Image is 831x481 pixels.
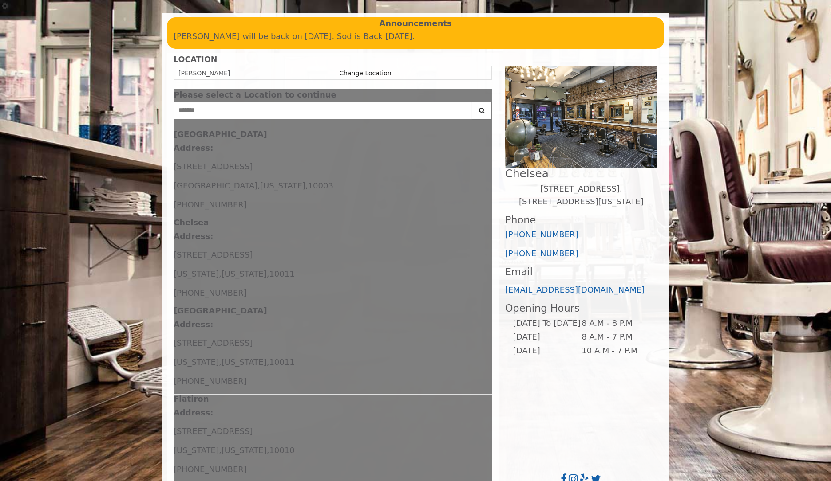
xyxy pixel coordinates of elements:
[174,376,247,386] span: [PHONE_NUMBER]
[222,269,267,278] span: [US_STATE]
[505,285,645,294] a: [EMAIL_ADDRESS][DOMAIN_NAME]
[505,266,657,278] h3: Email
[269,269,294,278] span: 10011
[219,446,222,455] span: ,
[174,408,213,417] b: Address:
[174,181,257,190] span: [GEOGRAPHIC_DATA]
[222,357,267,367] span: [US_STATE]
[269,446,294,455] span: 10010
[174,320,213,329] b: Address:
[174,102,492,124] div: Center Select
[339,70,391,77] a: Change Location
[174,129,267,139] b: [GEOGRAPHIC_DATA]
[174,394,209,403] b: Flatiron
[581,344,650,358] td: 10 A.M - 7 P.M
[477,107,487,113] i: Search button
[267,446,269,455] span: ,
[174,102,472,119] input: Search Center
[305,181,308,190] span: ,
[257,181,260,190] span: ,
[174,90,336,99] span: Please select a Location to continue
[581,330,650,344] td: 8 A.M - 7 P.M
[219,269,222,278] span: ,
[222,446,267,455] span: [US_STATE]
[174,426,253,436] span: [STREET_ADDRESS]
[505,249,578,258] a: [PHONE_NUMBER]
[505,183,657,208] p: [STREET_ADDRESS],[STREET_ADDRESS][US_STATE]
[174,218,209,227] b: Chelsea
[174,288,247,297] span: [PHONE_NUMBER]
[267,357,269,367] span: ,
[174,162,253,171] span: [STREET_ADDRESS]
[174,465,247,474] span: [PHONE_NUMBER]
[174,357,219,367] span: [US_STATE]
[178,70,230,77] span: [PERSON_NAME]
[174,55,217,64] b: LOCATION
[505,215,657,226] h3: Phone
[174,200,247,209] span: [PHONE_NUMBER]
[174,446,219,455] span: [US_STATE]
[267,269,269,278] span: ,
[174,143,213,153] b: Address:
[505,230,578,239] a: [PHONE_NUMBER]
[219,357,222,367] span: ,
[581,317,650,330] td: 8 A.M - 8 P.M
[174,250,253,259] span: [STREET_ADDRESS]
[379,17,452,30] b: Announcements
[174,30,657,43] p: [PERSON_NAME] will be back on [DATE]. Sod is Back [DATE].
[308,181,333,190] span: 10003
[174,231,213,241] b: Address:
[505,303,657,314] h3: Opening Hours
[505,168,657,180] h2: Chelsea
[513,330,581,344] td: [DATE]
[260,181,305,190] span: [US_STATE]
[479,92,492,98] button: close dialog
[174,269,219,278] span: [US_STATE]
[513,344,581,358] td: [DATE]
[513,317,581,330] td: [DATE] To [DATE]
[174,338,253,348] span: [STREET_ADDRESS]
[174,306,267,315] b: [GEOGRAPHIC_DATA]
[269,357,294,367] span: 10011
